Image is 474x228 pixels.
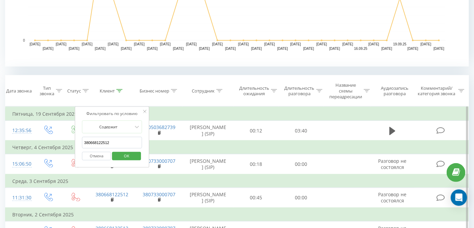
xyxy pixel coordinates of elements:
div: Фильтровать по условию [82,110,142,117]
span: OK [117,151,136,161]
div: 11:31:30 [12,191,27,204]
a: 380503682739 [143,124,175,130]
text: [DATE] [407,47,418,51]
text: [DATE] [382,47,392,51]
td: Четверг, 4 Сентября 2025 [5,141,469,154]
div: Сотрудник [192,88,215,94]
div: Статус [67,88,81,94]
td: 00:12 [233,121,279,141]
a: 380733000707 [143,191,175,198]
td: 03:40 [278,121,324,141]
text: [DATE] [316,43,327,46]
div: Название схемы переадресации [329,82,362,100]
text: [DATE] [225,47,236,51]
text: [DATE] [290,43,301,46]
text: [DATE] [277,47,288,51]
td: Пятница, 19 Сентября 2025 [5,107,469,121]
div: Бизнес номер [140,88,169,94]
text: [DATE] [238,43,249,46]
text: 19.09.25 [393,43,406,46]
td: 00:45 [233,188,279,208]
div: Длительность разговора [285,85,315,97]
div: Дата звонка [6,88,32,94]
text: [DATE] [134,43,145,46]
text: [DATE] [329,47,340,51]
button: Отмена [82,152,111,160]
div: Open Intercom Messenger [451,189,467,206]
div: Аудиозапись разговора [377,85,413,97]
text: [DATE] [199,47,210,51]
text: [DATE] [56,43,67,46]
div: 15:06:50 [12,157,27,171]
text: [DATE] [82,43,93,46]
text: [DATE] [173,47,184,51]
text: [DATE] [303,47,314,51]
td: 00:18 [233,154,279,174]
text: [DATE] [95,47,106,51]
td: 00:00 [278,188,324,208]
td: Вторник, 2 Сентября 2025 [5,208,469,222]
text: [DATE] [434,47,445,51]
text: [DATE] [212,43,223,46]
text: [DATE] [121,47,132,51]
div: Клиент [100,88,115,94]
div: Тип звонка [40,85,54,97]
span: Разговор не состоялся [378,191,407,204]
div: 12:35:56 [12,124,27,137]
text: [DATE] [147,47,158,51]
button: OK [112,152,141,160]
div: Комментарий/категория звонка [417,85,457,97]
text: [DATE] [30,43,41,46]
td: Среда, 3 Сентября 2025 [5,174,469,188]
span: Разговор не состоялся [378,158,407,170]
text: [DATE] [420,43,431,46]
a: 380668122512 [96,191,128,198]
text: 16.09.25 [354,47,368,51]
td: 00:00 [278,154,324,174]
div: Длительность ожидания [239,85,269,97]
text: [DATE] [108,43,119,46]
text: [DATE] [264,43,275,46]
text: [DATE] [369,43,379,46]
text: [DATE] [251,47,262,51]
a: 380733000707 [143,158,175,164]
td: [PERSON_NAME] (SIP) [183,188,233,208]
text: [DATE] [160,43,171,46]
text: [DATE] [342,43,353,46]
text: [DATE] [69,47,80,51]
td: [PERSON_NAME] (SIP) [183,121,233,141]
text: 0 [23,39,25,42]
text: [DATE] [186,43,197,46]
input: Введите значение [82,137,142,149]
text: [DATE] [43,47,54,51]
td: [PERSON_NAME] (SIP) [183,154,233,174]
